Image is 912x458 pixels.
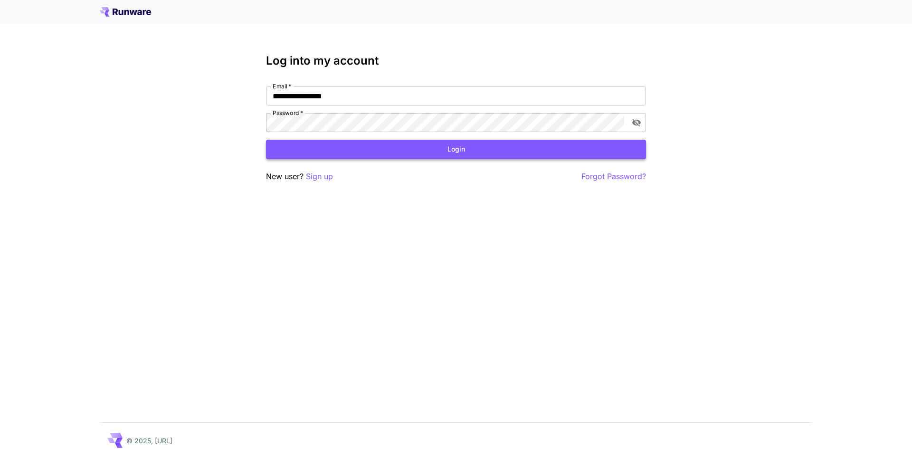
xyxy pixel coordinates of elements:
p: New user? [266,171,333,182]
button: Sign up [306,171,333,182]
label: Email [273,82,291,90]
button: Forgot Password? [581,171,646,182]
p: © 2025, [URL] [126,436,172,446]
button: toggle password visibility [628,114,645,131]
button: Login [266,140,646,159]
h3: Log into my account [266,54,646,67]
label: Password [273,109,303,117]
